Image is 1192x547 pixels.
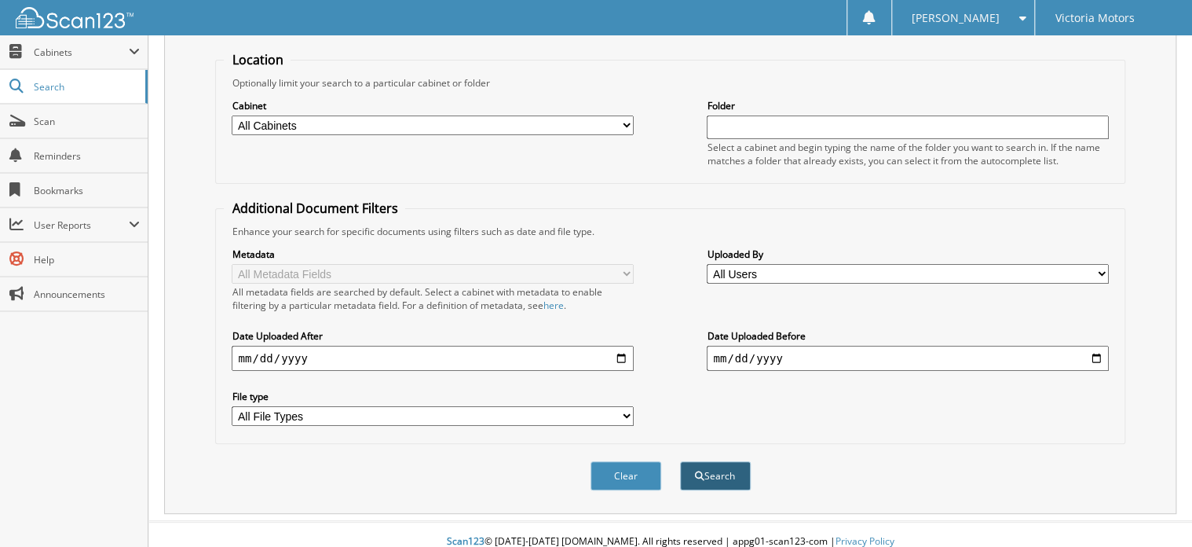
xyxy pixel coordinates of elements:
[34,149,140,163] span: Reminders
[34,46,129,59] span: Cabinets
[224,200,405,217] legend: Additional Document Filters
[707,329,1108,343] label: Date Uploaded Before
[34,115,140,128] span: Scan
[232,248,633,261] label: Metadata
[224,76,1116,90] div: Optionally limit your search to a particular cabinet or folder
[232,346,633,371] input: start
[707,248,1108,261] label: Uploaded By
[16,7,133,28] img: scan123-logo-white.svg
[232,390,633,403] label: File type
[1113,472,1192,547] iframe: Chat Widget
[707,99,1108,112] label: Folder
[34,218,129,232] span: User Reports
[34,253,140,266] span: Help
[680,461,751,490] button: Search
[34,80,137,94] span: Search
[232,329,633,343] label: Date Uploaded After
[543,299,563,312] a: here
[232,99,633,112] label: Cabinet
[707,346,1108,371] input: end
[232,285,633,312] div: All metadata fields are searched by default. Select a cabinet with metadata to enable filtering b...
[224,51,291,68] legend: Location
[707,141,1108,167] div: Select a cabinet and begin typing the name of the folder you want to search in. If the name match...
[224,225,1116,238] div: Enhance your search for specific documents using filters such as date and file type.
[34,184,140,197] span: Bookmarks
[591,461,661,490] button: Clear
[912,13,1000,23] span: [PERSON_NAME]
[34,288,140,301] span: Announcements
[1055,13,1134,23] span: Victoria Motors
